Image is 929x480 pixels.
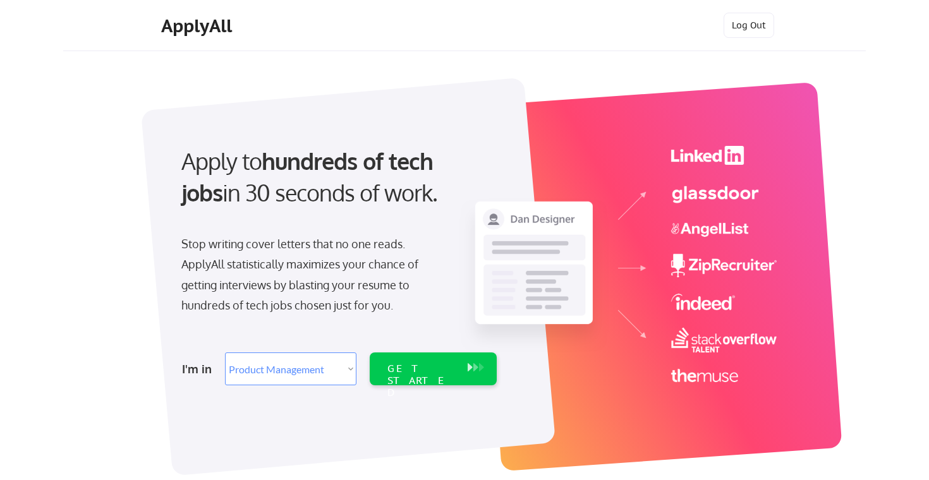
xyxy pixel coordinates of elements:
div: I'm in [182,359,217,379]
button: Log Out [724,13,774,38]
div: ApplyAll [161,15,236,37]
div: GET STARTED [387,363,455,399]
strong: hundreds of tech jobs [181,147,439,207]
div: Apply to in 30 seconds of work. [181,145,492,209]
div: Stop writing cover letters that no one reads. ApplyAll statistically maximizes your chance of get... [181,234,441,316]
